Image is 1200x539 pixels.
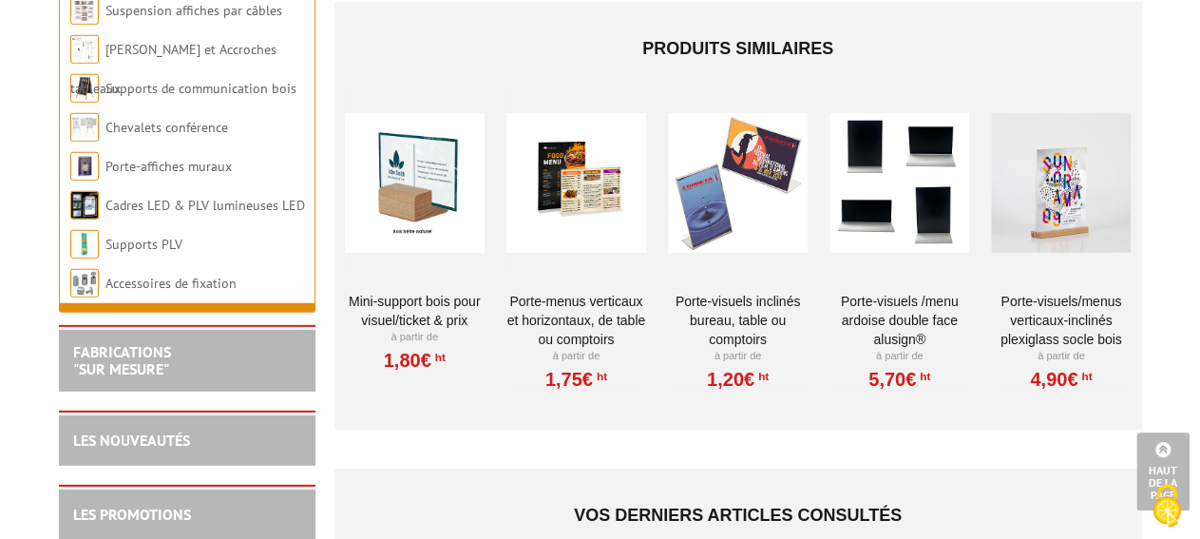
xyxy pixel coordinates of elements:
a: Porte-Visuels/Menus verticaux-inclinés plexiglass socle bois [991,292,1131,349]
img: Porte-affiches muraux [70,152,99,181]
p: À partir de [991,349,1131,364]
sup: HT [916,370,930,383]
img: Cookies (fenêtre modale) [1143,482,1190,529]
span: Vos derniers articles consultés [574,506,902,525]
a: Suspension affiches par câbles [105,2,282,19]
span: Produits similaires [642,39,833,58]
a: Haut de la page [1136,433,1190,510]
sup: HT [593,370,607,383]
a: Supports PLV [105,236,182,253]
sup: HT [754,370,769,383]
a: Cadres LED & PLV lumineuses LED [105,197,305,214]
img: Cimaises et Accroches tableaux [70,35,99,64]
a: Mini-support bois pour visuel/ticket & prix [345,292,485,330]
a: Porte-affiches muraux [105,158,232,175]
p: À partir de [506,349,646,364]
img: Accessoires de fixation [70,269,99,298]
a: 5,70€HT [868,374,930,385]
a: Chevalets conférence [105,119,228,136]
p: À partir de [345,330,485,345]
a: FABRICATIONS"Sur Mesure" [73,342,171,378]
img: Cadres LED & PLV lumineuses LED [70,191,99,220]
a: 1,75€HT [545,374,607,385]
a: Porte-visuels /Menu ardoise double face Alusign® [829,292,969,349]
a: LES NOUVEAUTÉS [73,431,190,450]
button: Cookies (fenêtre modale) [1133,474,1200,539]
p: À partir de [668,349,808,364]
p: À partir de [829,349,969,364]
a: 4,90€HT [1030,374,1092,385]
a: Porte-Menus verticaux et horizontaux, de table ou comptoirs [506,292,646,349]
a: [PERSON_NAME] et Accroches tableaux [70,41,276,97]
a: 1,20€HT [707,374,769,385]
sup: HT [431,351,446,364]
img: Supports PLV [70,230,99,259]
a: Supports de communication bois [105,80,296,97]
img: Chevalets conférence [70,113,99,142]
a: 1,80€HT [384,355,446,366]
a: Porte-visuels inclinés bureau, table ou comptoirs [668,292,808,349]
a: LES PROMOTIONS [73,505,191,524]
sup: HT [1077,370,1092,383]
a: Accessoires de fixation [105,275,237,292]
